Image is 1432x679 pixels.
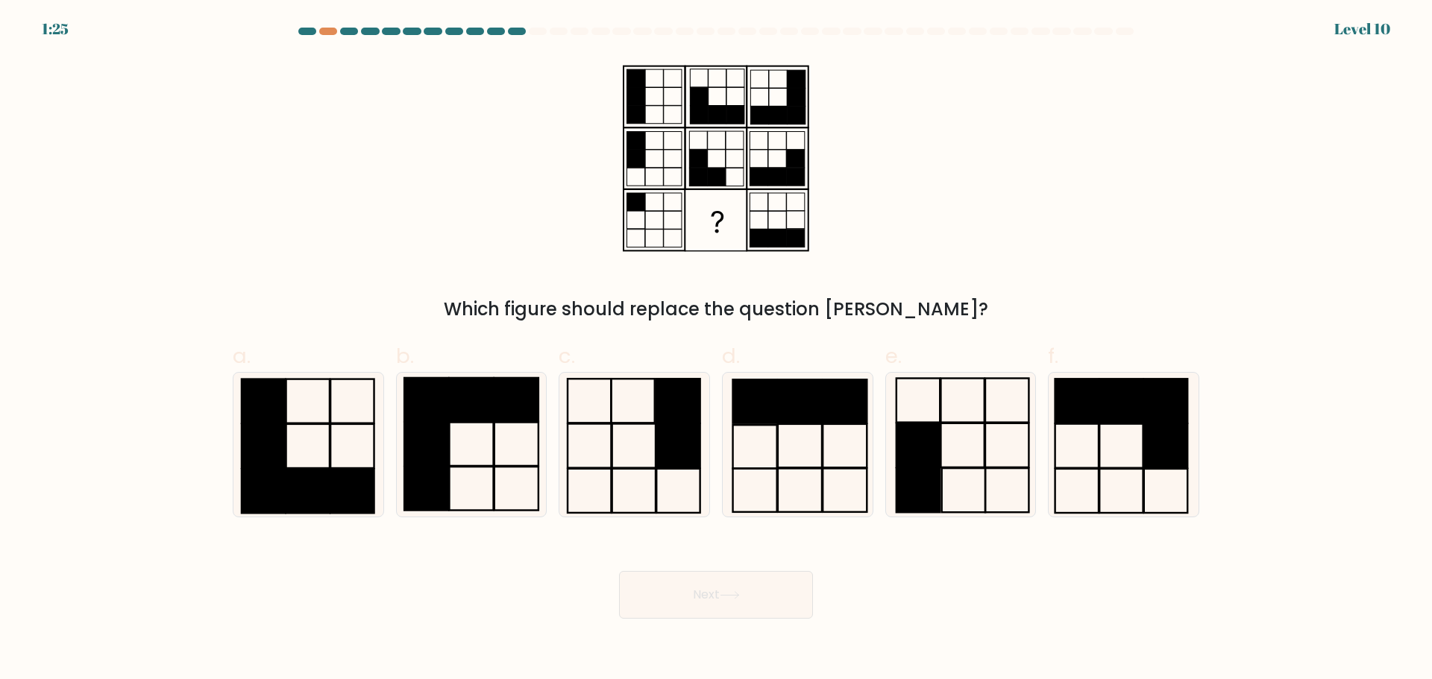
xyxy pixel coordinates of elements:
span: d. [722,341,740,370]
div: Level 10 [1334,18,1390,40]
span: a. [233,341,251,370]
div: 1:25 [42,18,69,40]
span: f. [1048,341,1058,370]
button: Next [619,571,813,619]
span: c. [559,341,575,370]
div: Which figure should replace the question [PERSON_NAME]? [242,296,1190,323]
span: b. [396,341,414,370]
span: e. [885,341,902,370]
